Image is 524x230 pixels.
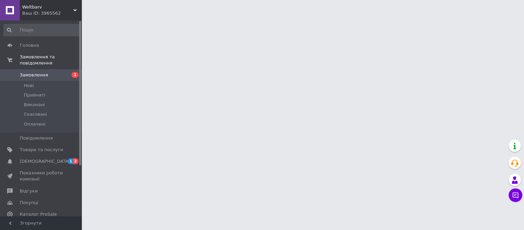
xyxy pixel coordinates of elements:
[24,121,45,127] span: Оплачені
[24,83,34,89] span: Нові
[20,188,38,194] span: Відгуки
[22,10,82,16] div: Ваш ID: 3965562
[20,135,53,141] span: Повідомлення
[24,92,45,98] span: Прийняті
[24,111,47,117] span: Скасовані
[20,72,48,78] span: Замовлення
[509,188,522,202] button: Чат з покупцем
[24,102,45,108] span: Виконані
[20,200,38,206] span: Покупці
[20,147,63,153] span: Товари та послуги
[20,170,63,182] span: Показники роботи компанії
[3,24,81,36] input: Пошук
[22,4,73,10] span: Weltbarv
[68,158,73,164] span: 1
[20,211,57,217] span: Каталог ProSale
[72,72,78,78] span: 1
[20,54,82,66] span: Замовлення та повідомлення
[20,158,70,164] span: [DEMOGRAPHIC_DATA]
[73,158,78,164] span: 2
[20,42,39,48] span: Головна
